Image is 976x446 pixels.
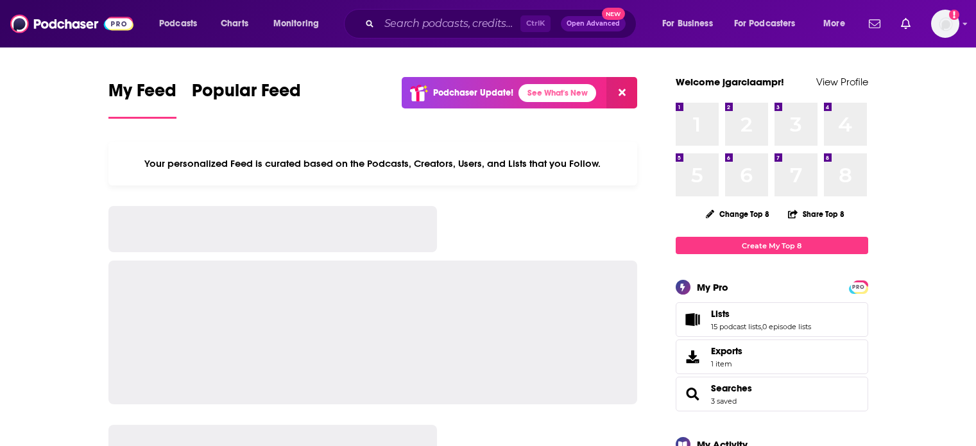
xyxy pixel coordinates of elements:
p: Podchaser Update! [433,87,513,98]
span: Lists [676,302,868,337]
span: Charts [221,15,248,33]
a: 15 podcast lists [711,322,761,331]
a: Show notifications dropdown [864,13,886,35]
a: Searches [711,382,752,394]
a: Welcome jgarciaampr! [676,76,784,88]
a: My Feed [108,80,176,119]
button: open menu [150,13,214,34]
a: PRO [851,282,866,291]
button: open menu [653,13,729,34]
button: Show profile menu [931,10,959,38]
span: Exports [711,345,742,357]
img: User Profile [931,10,959,38]
span: For Business [662,15,713,33]
span: , [761,322,762,331]
span: Exports [680,348,706,366]
span: My Feed [108,80,176,109]
span: Lists [711,308,730,320]
span: Logged in as jgarciaampr [931,10,959,38]
a: Lists [680,311,706,329]
a: See What's New [518,84,596,102]
a: View Profile [816,76,868,88]
div: Search podcasts, credits, & more... [356,9,649,39]
span: Podcasts [159,15,197,33]
button: Share Top 8 [787,202,845,227]
span: Searches [676,377,868,411]
a: Charts [212,13,256,34]
span: 1 item [711,359,742,368]
a: Searches [680,385,706,403]
span: More [823,15,845,33]
a: Lists [711,308,811,320]
button: open menu [264,13,336,34]
span: For Podcasters [734,15,796,33]
div: Your personalized Feed is curated based on the Podcasts, Creators, Users, and Lists that you Follow. [108,142,638,185]
a: Exports [676,339,868,374]
div: My Pro [697,281,728,293]
span: Popular Feed [192,80,301,109]
img: Podchaser - Follow, Share and Rate Podcasts [10,12,133,36]
span: New [602,8,625,20]
a: 0 episode lists [762,322,811,331]
a: 3 saved [711,397,737,406]
button: open menu [814,13,861,34]
a: Create My Top 8 [676,237,868,254]
input: Search podcasts, credits, & more... [379,13,520,34]
button: Change Top 8 [698,206,778,222]
span: Ctrl K [520,15,551,32]
button: Open AdvancedNew [561,16,626,31]
svg: Add a profile image [949,10,959,20]
span: Monitoring [273,15,319,33]
a: Popular Feed [192,80,301,119]
span: Open Advanced [567,21,620,27]
span: PRO [851,282,866,292]
button: open menu [726,13,814,34]
a: Show notifications dropdown [896,13,916,35]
